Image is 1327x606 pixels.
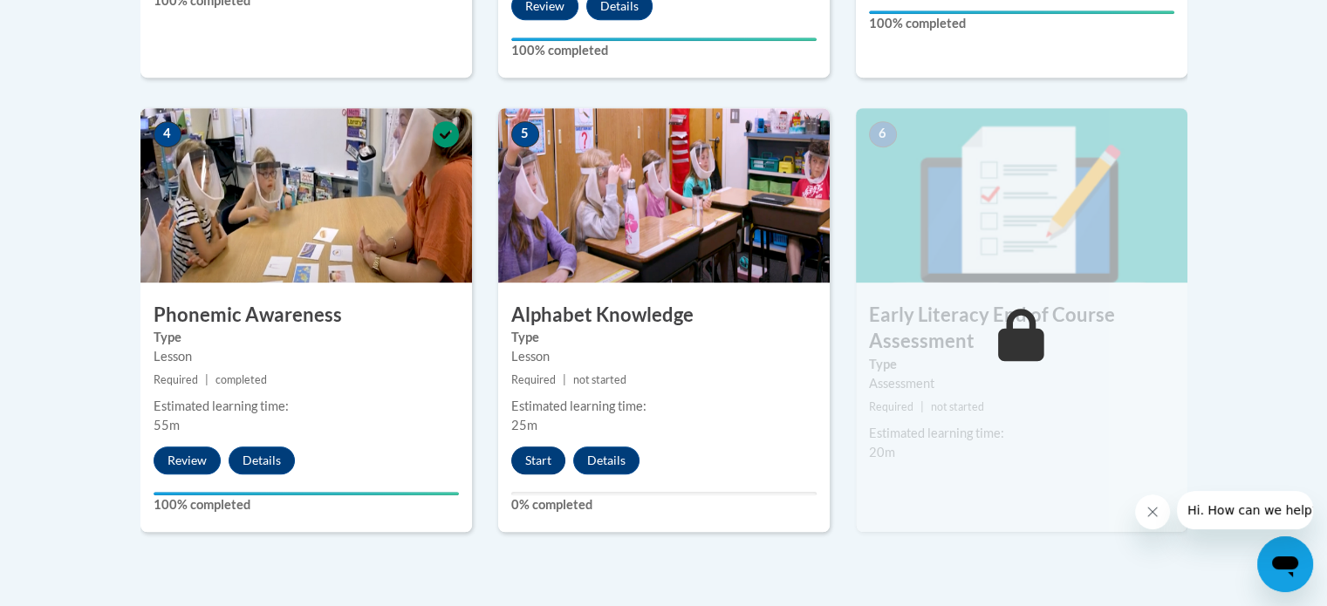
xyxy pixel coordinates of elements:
[154,373,198,386] span: Required
[869,424,1174,443] div: Estimated learning time:
[140,302,472,329] h3: Phonemic Awareness
[573,446,640,474] button: Details
[931,400,984,413] span: not started
[498,302,830,329] h3: Alphabet Knowledge
[869,121,897,147] span: 6
[140,108,472,283] img: Course Image
[154,328,459,347] label: Type
[205,373,209,386] span: |
[1135,494,1170,529] iframe: Close message
[1177,491,1313,529] iframe: Message from company
[856,108,1187,283] img: Course Image
[869,445,895,460] span: 20m
[511,495,817,514] label: 0% completed
[511,397,817,416] div: Estimated learning time:
[229,446,295,474] button: Details
[154,492,459,495] div: Your progress
[154,121,181,147] span: 4
[920,400,924,413] span: |
[511,121,539,147] span: 5
[511,373,556,386] span: Required
[869,10,1174,14] div: Your progress
[498,108,830,283] img: Course Image
[154,418,180,432] span: 55m
[511,37,817,41] div: Your progress
[154,397,459,416] div: Estimated learning time:
[869,14,1174,33] label: 100% completed
[1257,536,1313,592] iframe: Button to launch messaging window
[511,41,817,60] label: 100% completed
[511,328,817,347] label: Type
[856,302,1187,356] h3: Early Literacy End of Course Assessment
[869,374,1174,393] div: Assessment
[511,418,537,432] span: 25m
[511,347,817,366] div: Lesson
[869,400,913,413] span: Required
[154,446,221,474] button: Review
[511,446,565,474] button: Start
[563,373,566,386] span: |
[573,373,626,386] span: not started
[215,373,267,386] span: completed
[10,12,141,26] span: Hi. How can we help?
[154,347,459,366] div: Lesson
[154,495,459,514] label: 100% completed
[869,355,1174,374] label: Type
